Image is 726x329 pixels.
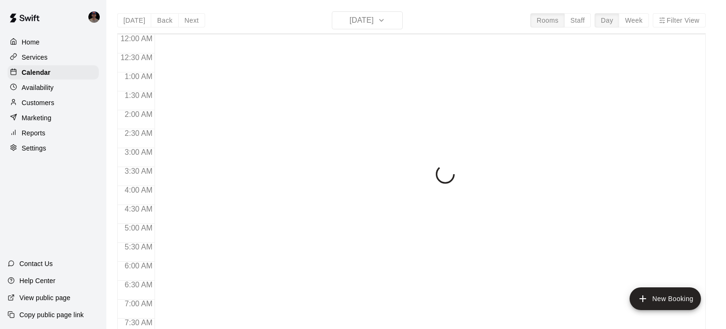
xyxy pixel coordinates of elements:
div: Allen Quinney [86,8,106,27]
span: 3:00 AM [122,148,155,156]
img: Allen Quinney [88,11,100,23]
span: 7:00 AM [122,300,155,308]
button: add [630,287,701,310]
span: 7:30 AM [122,319,155,327]
span: 2:30 AM [122,129,155,137]
span: 12:00 AM [118,35,155,43]
span: 1:00 AM [122,72,155,80]
p: Contact Us [19,259,53,268]
p: View public page [19,293,70,302]
p: Copy public page link [19,310,84,320]
p: Home [22,37,40,47]
span: 5:30 AM [122,243,155,251]
p: Calendar [22,68,51,77]
span: 6:30 AM [122,281,155,289]
span: 6:00 AM [122,262,155,270]
span: 3:30 AM [122,167,155,175]
p: Settings [22,143,46,153]
p: Services [22,53,48,62]
span: 5:00 AM [122,224,155,232]
a: Calendar [8,65,99,80]
p: Help Center [19,276,55,285]
p: Reports [22,128,45,138]
a: Reports [8,126,99,140]
span: 4:30 AM [122,205,155,213]
span: 2:00 AM [122,110,155,118]
p: Marketing [22,113,52,123]
p: Customers [22,98,54,107]
a: Home [8,35,99,49]
a: Marketing [8,111,99,125]
a: Customers [8,96,99,110]
a: Services [8,50,99,64]
span: 4:00 AM [122,186,155,194]
a: Availability [8,80,99,95]
p: Availability [22,83,54,92]
a: Settings [8,141,99,155]
span: 1:30 AM [122,91,155,99]
span: 12:30 AM [118,53,155,62]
